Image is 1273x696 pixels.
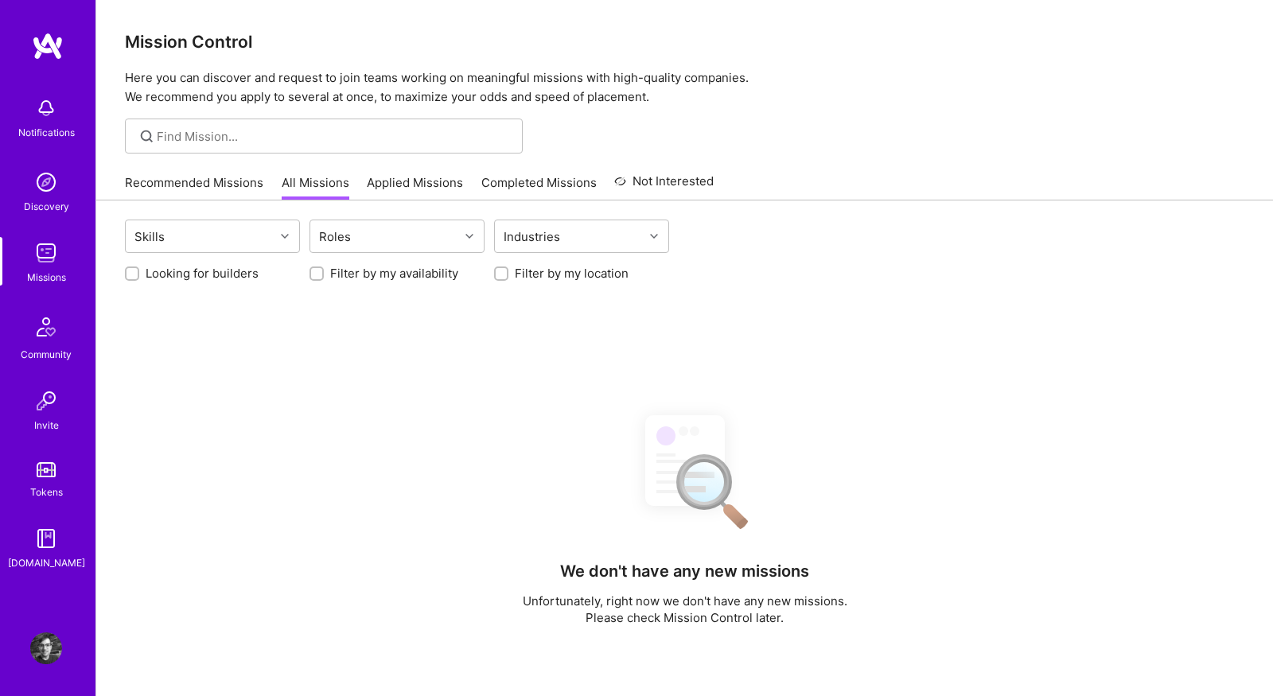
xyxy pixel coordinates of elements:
[617,401,753,540] img: No Results
[30,632,62,664] img: User Avatar
[515,265,629,282] label: Filter by my location
[32,32,64,60] img: logo
[367,174,463,200] a: Applied Missions
[30,166,62,198] img: discovery
[18,124,75,141] div: Notifications
[30,484,63,500] div: Tokens
[523,609,847,626] p: Please check Mission Control later.
[146,265,259,282] label: Looking for builders
[281,232,289,240] i: icon Chevron
[500,225,564,248] div: Industries
[560,562,809,581] h4: We don't have any new missions
[125,174,263,200] a: Recommended Missions
[138,127,156,146] i: icon SearchGrey
[30,92,62,124] img: bell
[523,593,847,609] p: Unfortunately, right now we don't have any new missions.
[30,385,62,417] img: Invite
[26,632,66,664] a: User Avatar
[27,308,65,346] img: Community
[8,554,85,571] div: [DOMAIN_NAME]
[282,174,349,200] a: All Missions
[34,417,59,434] div: Invite
[465,232,473,240] i: icon Chevron
[481,174,597,200] a: Completed Missions
[650,232,658,240] i: icon Chevron
[27,269,66,286] div: Missions
[30,237,62,269] img: teamwork
[130,225,169,248] div: Skills
[330,265,458,282] label: Filter by my availability
[30,523,62,554] img: guide book
[614,172,714,200] a: Not Interested
[125,68,1244,107] p: Here you can discover and request to join teams working on meaningful missions with high-quality ...
[21,346,72,363] div: Community
[315,225,355,248] div: Roles
[24,198,69,215] div: Discovery
[125,32,1244,52] h3: Mission Control
[157,128,511,145] input: Find Mission...
[37,462,56,477] img: tokens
